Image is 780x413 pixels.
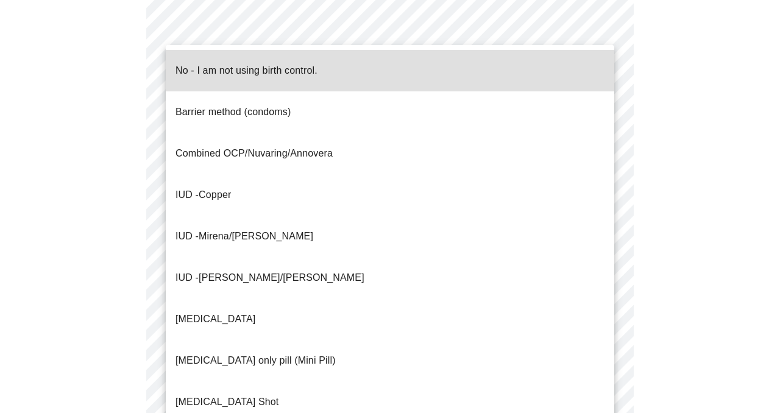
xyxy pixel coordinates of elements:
[175,312,255,327] p: [MEDICAL_DATA]
[175,229,313,244] p: IUD -
[175,189,199,200] span: IUD -
[175,105,291,119] p: Barrier method (condoms)
[175,270,364,285] p: [PERSON_NAME]/[PERSON_NAME]
[175,63,317,78] p: No - I am not using birth control.
[199,231,313,241] span: Mirena/[PERSON_NAME]
[175,188,231,202] p: Copper
[175,272,199,283] span: IUD -
[175,395,278,409] p: [MEDICAL_DATA] Shot
[175,146,333,161] p: Combined OCP/Nuvaring/Annovera
[175,353,336,368] p: [MEDICAL_DATA] only pill (Mini Pill)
